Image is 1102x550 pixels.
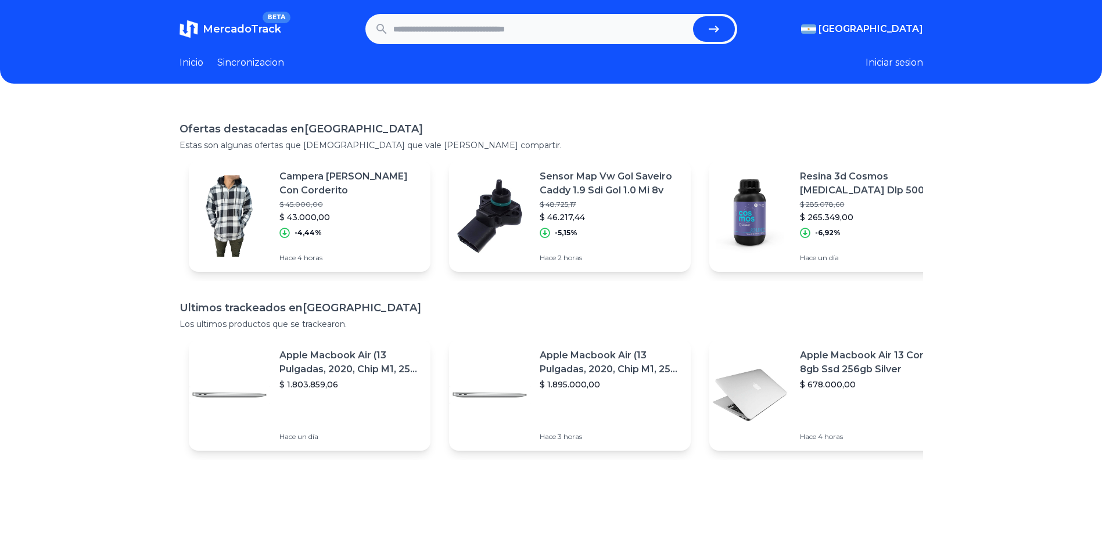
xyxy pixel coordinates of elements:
p: $ 48.725,17 [540,200,681,209]
p: -6,92% [815,228,841,238]
p: Apple Macbook Air (13 Pulgadas, 2020, Chip M1, 256 Gb De Ssd, 8 Gb De Ram) - Plata [540,348,681,376]
img: Featured image [709,354,791,436]
a: Inicio [180,56,203,70]
h1: Ultimos trackeados en [GEOGRAPHIC_DATA] [180,300,923,316]
p: Campera [PERSON_NAME] Con Corderito [279,170,421,197]
p: $ 285.078,60 [800,200,942,209]
a: Featured imageApple Macbook Air 13 Core I5 8gb Ssd 256gb Silver$ 678.000,00Hace 4 horas [709,339,951,451]
img: Featured image [449,354,530,436]
p: Hace 2 horas [540,253,681,263]
p: Hace 4 horas [800,432,942,441]
a: Featured imageResina 3d Cosmos [MEDICAL_DATA] Dlp 500cc (600gr) Dental Placas$ 285.078,60$ 265.34... [709,160,951,272]
button: Iniciar sesion [866,56,923,70]
p: Los ultimos productos que se trackearon. [180,318,923,330]
a: Featured imageCampera [PERSON_NAME] Con Corderito$ 45.000,00$ 43.000,00-4,44%Hace 4 horas [189,160,430,272]
a: Sincronizacion [217,56,284,70]
p: $ 265.349,00 [800,211,942,223]
a: MercadoTrackBETA [180,20,281,38]
img: Featured image [189,175,270,257]
p: $ 1.895.000,00 [540,379,681,390]
p: $ 45.000,00 [279,200,421,209]
img: MercadoTrack [180,20,198,38]
p: -4,44% [295,228,322,238]
p: $ 678.000,00 [800,379,942,390]
a: Featured imageApple Macbook Air (13 Pulgadas, 2020, Chip M1, 256 Gb De Ssd, 8 Gb De Ram) - Plata$... [449,339,691,451]
p: -5,15% [555,228,577,238]
p: Apple Macbook Air (13 Pulgadas, 2020, Chip M1, 256 Gb De Ssd, 8 Gb De Ram) - Plata [279,348,421,376]
a: Featured imageApple Macbook Air (13 Pulgadas, 2020, Chip M1, 256 Gb De Ssd, 8 Gb De Ram) - Plata$... [189,339,430,451]
img: Featured image [189,354,270,436]
span: MercadoTrack [203,23,281,35]
p: Apple Macbook Air 13 Core I5 8gb Ssd 256gb Silver [800,348,942,376]
p: $ 1.803.859,06 [279,379,421,390]
h1: Ofertas destacadas en [GEOGRAPHIC_DATA] [180,121,923,137]
p: Hace un día [800,253,942,263]
p: Hace 3 horas [540,432,681,441]
span: [GEOGRAPHIC_DATA] [819,22,923,36]
img: Featured image [449,175,530,257]
button: [GEOGRAPHIC_DATA] [801,22,923,36]
p: Hace un día [279,432,421,441]
p: Estas son algunas ofertas que [DEMOGRAPHIC_DATA] que vale [PERSON_NAME] compartir. [180,139,923,151]
p: $ 46.217,44 [540,211,681,223]
p: Resina 3d Cosmos [MEDICAL_DATA] Dlp 500cc (600gr) Dental Placas [800,170,942,197]
a: Featured imageSensor Map Vw Gol Saveiro Caddy 1.9 Sdi Gol 1.0 Mi 8v$ 48.725,17$ 46.217,44-5,15%Ha... [449,160,691,272]
img: Argentina [801,24,816,34]
p: Sensor Map Vw Gol Saveiro Caddy 1.9 Sdi Gol 1.0 Mi 8v [540,170,681,197]
p: Hace 4 horas [279,253,421,263]
img: Featured image [709,175,791,257]
p: $ 43.000,00 [279,211,421,223]
span: BETA [263,12,290,23]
